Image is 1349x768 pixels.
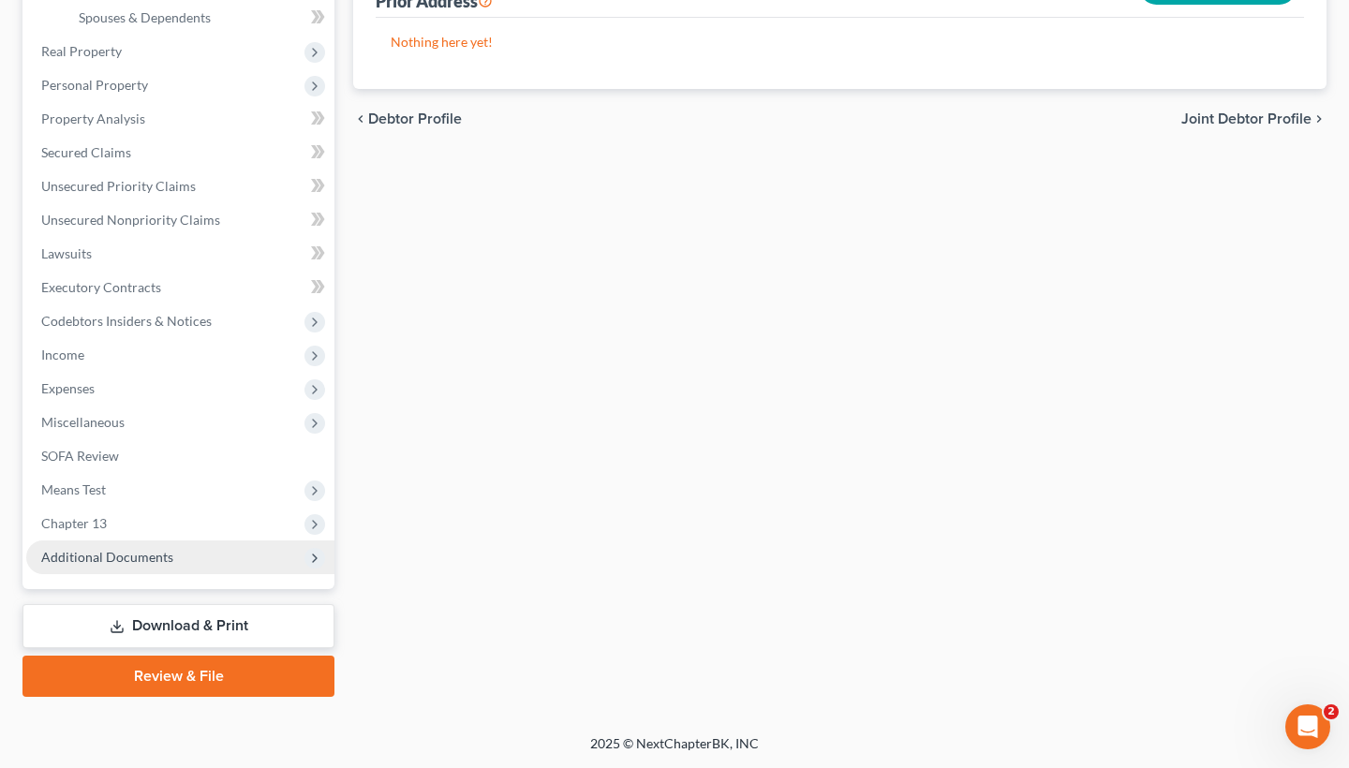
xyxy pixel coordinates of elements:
span: 2 [1324,704,1339,719]
span: Additional Documents [41,549,173,565]
a: Property Analysis [26,102,334,136]
a: Unsecured Nonpriority Claims [26,203,334,237]
span: Executory Contracts [41,279,161,295]
a: Spouses & Dependents [64,1,334,35]
span: Unsecured Nonpriority Claims [41,212,220,228]
i: chevron_right [1312,111,1327,126]
span: Lawsuits [41,245,92,261]
p: Nothing here yet! [391,33,1289,52]
i: chevron_left [353,111,368,126]
a: Executory Contracts [26,271,334,304]
button: chevron_left Debtor Profile [353,111,462,126]
a: Review & File [22,656,334,697]
span: Personal Property [41,77,148,93]
span: Secured Claims [41,144,131,160]
span: Codebtors Insiders & Notices [41,313,212,329]
button: Joint Debtor Profile chevron_right [1181,111,1327,126]
span: Income [41,347,84,362]
a: Secured Claims [26,136,334,170]
span: Chapter 13 [41,515,107,531]
span: Real Property [41,43,122,59]
a: Download & Print [22,604,334,648]
iframe: Intercom live chat [1285,704,1330,749]
a: SOFA Review [26,439,334,473]
span: Expenses [41,380,95,396]
span: Miscellaneous [41,414,125,430]
span: Spouses & Dependents [79,9,211,25]
span: Debtor Profile [368,111,462,126]
a: Unsecured Priority Claims [26,170,334,203]
span: Property Analysis [41,111,145,126]
a: Lawsuits [26,237,334,271]
span: Means Test [41,481,106,497]
span: Unsecured Priority Claims [41,178,196,194]
span: SOFA Review [41,448,119,464]
span: Joint Debtor Profile [1181,111,1312,126]
div: 2025 © NextChapterBK, INC [141,734,1208,768]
